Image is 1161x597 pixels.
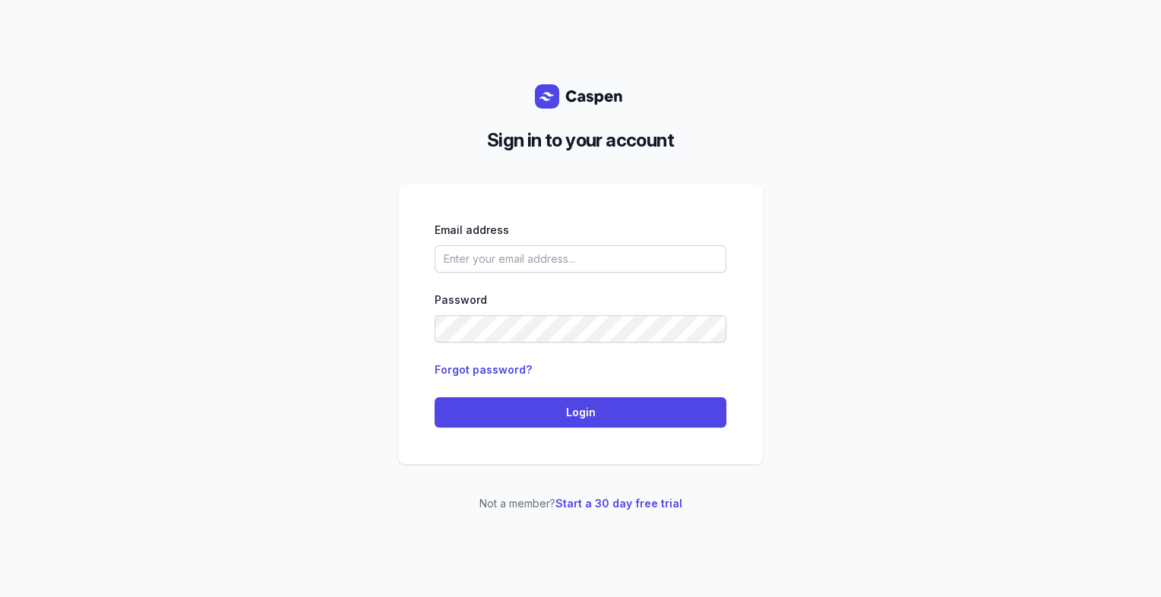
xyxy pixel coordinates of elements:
[444,403,717,422] span: Login
[435,245,726,273] input: Enter your email address...
[435,363,532,376] a: Forgot password?
[398,494,763,513] p: Not a member?
[435,221,726,239] div: Email address
[435,397,726,428] button: Login
[435,291,726,309] div: Password
[410,127,751,154] h2: Sign in to your account
[555,497,682,510] a: Start a 30 day free trial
